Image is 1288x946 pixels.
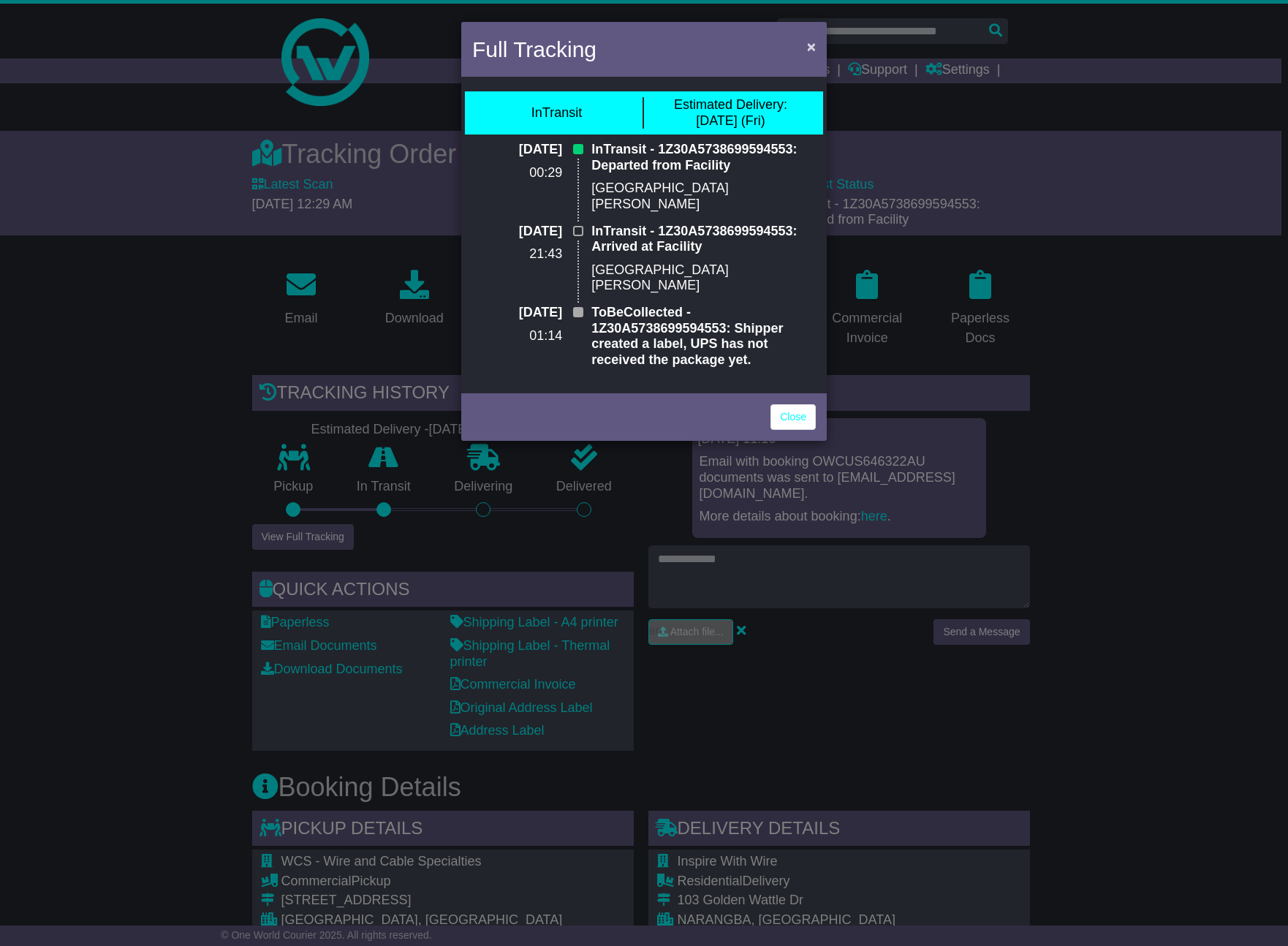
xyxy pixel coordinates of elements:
[472,305,562,321] p: [DATE]
[591,224,816,255] p: InTransit - 1Z30A5738699594553: Arrived at Facility
[591,181,816,212] p: [GEOGRAPHIC_DATA][PERSON_NAME]
[591,305,816,368] p: ToBeCollected - 1Z30A5738699594553: Shipper created a label, UPS has not received the package yet.
[531,105,582,121] div: InTransit
[591,262,816,294] p: [GEOGRAPHIC_DATA][PERSON_NAME]
[674,97,787,112] span: Estimated Delivery:
[472,246,562,262] p: 21:43
[674,97,787,129] div: [DATE] (Fri)
[807,38,816,55] span: ×
[770,404,816,430] a: Close
[472,328,562,344] p: 01:14
[591,142,816,173] p: InTransit - 1Z30A5738699594553: Departed from Facility
[472,142,562,158] p: [DATE]
[800,31,823,61] button: Close
[472,165,562,181] p: 00:29
[472,33,596,66] h4: Full Tracking
[472,224,562,240] p: [DATE]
